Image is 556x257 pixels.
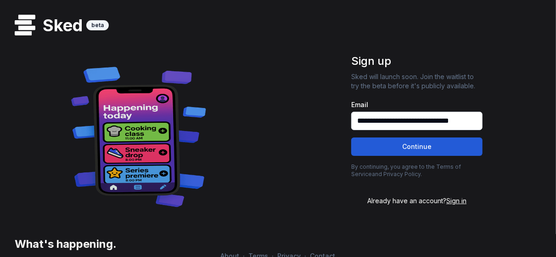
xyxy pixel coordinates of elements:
div: Already have an account? [351,196,483,206]
p: By continuing, you agree to the and . [351,163,483,178]
h1: Sked [35,16,86,34]
a: Privacy Policy [383,171,421,177]
div: beta [86,20,109,30]
p: Sked will launch soon. Join the waitlist to try the beta before it's publicly available. [351,72,483,91]
h1: Sign up [351,54,483,69]
a: Terms of Service [351,163,461,177]
h3: What's happening. [11,237,117,251]
button: Continue [351,137,483,156]
img: logo [15,15,35,35]
span: Sign in [446,197,466,205]
img: Decorative [67,59,211,213]
label: Email [351,102,483,108]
